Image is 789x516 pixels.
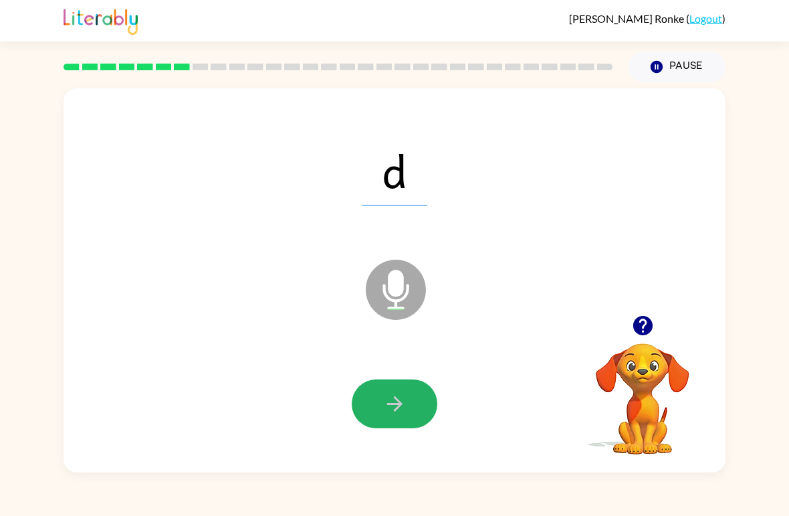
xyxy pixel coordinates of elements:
img: Literably [64,5,138,35]
a: Logout [689,12,722,25]
video: Your browser must support playing .mp4 files to use Literably. Please try using another browser. [576,323,709,456]
button: Pause [629,52,725,82]
div: ( ) [569,12,725,25]
span: d [362,136,427,205]
span: [PERSON_NAME] Ronke [569,12,686,25]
